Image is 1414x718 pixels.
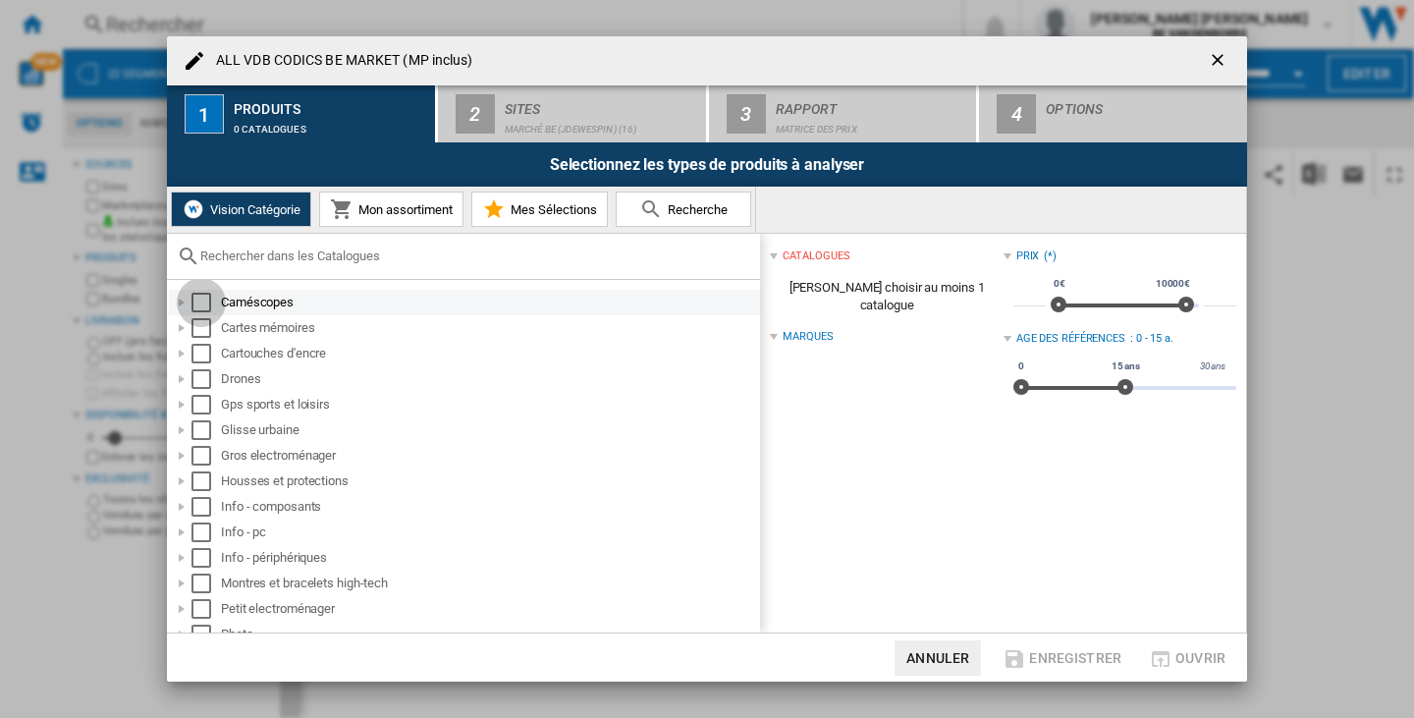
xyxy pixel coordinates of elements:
div: Drones [221,369,757,389]
span: [PERSON_NAME] choisir au moins 1 catalogue [770,269,1003,324]
div: 2 [456,94,495,134]
md-checkbox: Select [191,523,221,542]
button: Annuler [895,640,981,676]
div: Cartes mémoires [221,318,757,338]
md-checkbox: Select [191,369,221,389]
button: Ouvrir [1143,640,1231,676]
h4: ALL VDB CODICS BE MARKET (MP inclus) [206,51,473,71]
md-checkbox: Select [191,574,221,593]
div: 3 [727,94,766,134]
button: getI18NText('BUTTONS.CLOSE_DIALOG') [1200,41,1239,81]
button: 3 Rapport Matrice des prix [709,85,979,142]
md-checkbox: Select [191,344,221,363]
md-checkbox: Select [191,548,221,568]
span: 30 ans [1197,359,1228,374]
div: Petit electroménager [221,599,757,619]
div: 0 catalogues [234,114,427,135]
div: Marché BE (jdewespin) (16) [505,114,698,135]
md-checkbox: Select [191,293,221,312]
button: 4 Options [979,85,1247,142]
button: Vision Catégorie [171,192,311,227]
ng-md-icon: getI18NText('BUTTONS.CLOSE_DIALOG') [1208,50,1231,74]
span: Recherche [663,202,728,217]
button: Recherche [616,192,751,227]
md-checkbox: Select [191,420,221,440]
span: Mes Sélections [506,202,597,217]
md-checkbox: Select [191,471,221,491]
div: Matrice des prix [776,114,969,135]
span: Ouvrir [1175,650,1225,666]
md-checkbox: Select [191,497,221,517]
button: Mon assortiment [319,192,463,227]
button: 2 Sites Marché BE (jdewespin) (16) [438,85,708,142]
div: Caméscopes [221,293,757,312]
div: Info - pc [221,523,757,542]
span: 0 [1015,359,1027,374]
button: Enregistrer [997,640,1127,676]
div: Selectionnez les types de produits à analyser [167,142,1247,187]
button: 1 Produits 0 catalogues [167,85,437,142]
span: Vision Catégorie [205,202,300,217]
div: Glisse urbaine [221,420,757,440]
div: Rapport [776,93,969,114]
div: Montres et bracelets high-tech [221,574,757,593]
div: Options [1046,93,1239,114]
span: 15 ans [1109,359,1143,374]
div: : 0 - 15 a. [1130,331,1236,347]
div: Housses et protections [221,471,757,491]
div: Produits [234,93,427,114]
div: Prix [1016,249,1040,264]
span: Mon assortiment [353,202,453,217]
div: Photo [221,625,757,644]
span: 0€ [1051,276,1068,292]
md-checkbox: Select [191,395,221,414]
div: Sites [505,93,698,114]
div: Info - composants [221,497,757,517]
md-checkbox: Select [191,446,221,466]
div: catalogues [783,249,849,264]
md-checkbox: Select [191,599,221,619]
div: Gps sports et loisirs [221,395,757,414]
img: wiser-icon-white.png [182,197,205,221]
span: Enregistrer [1029,650,1121,666]
div: 1 [185,94,224,134]
div: Age des références [1016,331,1125,347]
div: Cartouches d'encre [221,344,757,363]
button: Mes Sélections [471,192,608,227]
div: Marques [783,329,833,345]
div: 4 [997,94,1036,134]
span: 10000€ [1153,276,1193,292]
md-checkbox: Select [191,625,221,644]
md-checkbox: Select [191,318,221,338]
div: Gros electroménager [221,446,757,466]
input: Rechercher dans les Catalogues [200,249,750,263]
div: Info - périphériques [221,548,757,568]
